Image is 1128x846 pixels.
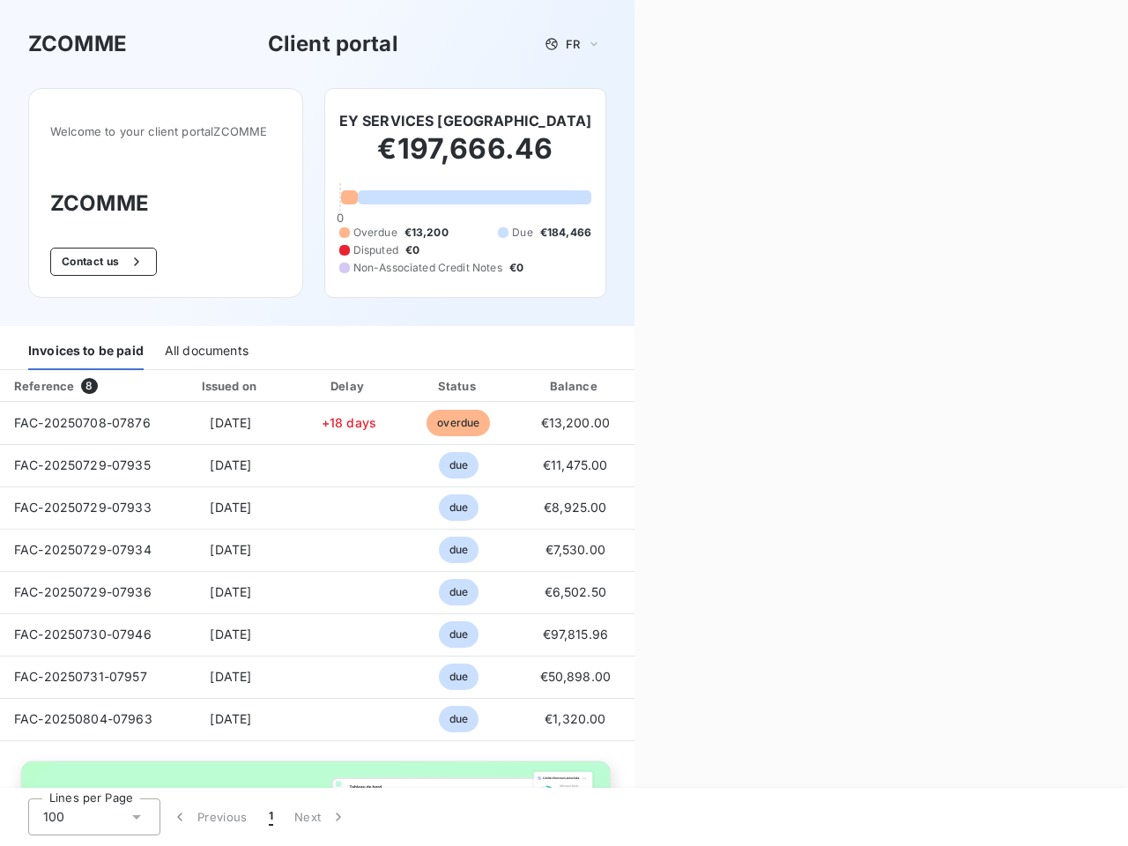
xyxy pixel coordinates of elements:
span: Due [512,225,532,241]
div: Invoices to be paid [28,333,144,370]
span: Overdue [353,225,397,241]
span: +18 days [322,415,376,430]
span: FAC-20250731-07957 [14,669,147,684]
button: 1 [258,798,284,835]
div: Balance [518,377,633,395]
span: FAC-20250729-07935 [14,457,151,472]
span: €7,530.00 [545,542,605,557]
span: [DATE] [210,457,251,472]
span: due [439,537,479,563]
span: €8,925.00 [544,500,606,515]
span: 100 [43,808,64,826]
button: Next [284,798,358,835]
span: [DATE] [210,415,251,430]
div: Delay [299,377,399,395]
span: FAC-20250729-07933 [14,500,152,515]
div: Status [406,377,511,395]
span: [DATE] [210,542,251,557]
span: FAC-20250729-07934 [14,542,152,557]
h3: ZCOMME [50,188,281,219]
div: All documents [165,333,249,370]
span: FR [566,37,580,51]
span: Non-Associated Credit Notes [353,260,502,276]
span: €11,475.00 [543,457,608,472]
span: [DATE] [210,627,251,642]
span: FAC-20250730-07946 [14,627,152,642]
span: [DATE] [210,500,251,515]
span: due [439,664,479,690]
span: overdue [427,410,490,436]
div: Issued on [170,377,292,395]
span: due [439,494,479,521]
h3: Client portal [268,28,398,60]
span: due [439,706,479,732]
span: 1 [269,808,273,826]
span: Disputed [353,242,398,258]
h6: EY SERVICES [GEOGRAPHIC_DATA] [339,110,591,131]
span: 0 [337,211,344,225]
span: €50,898.00 [540,669,612,684]
span: 8 [81,378,97,394]
h2: €197,666.46 [339,131,591,184]
span: €97,815.96 [543,627,609,642]
span: FAC-20250708-07876 [14,415,151,430]
span: Welcome to your client portal ZCOMME [50,124,281,138]
span: €6,502.50 [545,584,606,599]
span: [DATE] [210,584,251,599]
div: Reference [14,379,74,393]
span: [DATE] [210,669,251,684]
span: €184,466 [540,225,591,241]
span: due [439,579,479,605]
span: €0 [405,242,419,258]
span: [DATE] [210,711,251,726]
span: €0 [509,260,523,276]
span: due [439,452,479,479]
span: due [439,621,479,648]
button: Previous [160,798,258,835]
span: FAC-20250729-07936 [14,584,152,599]
span: €13,200 [404,225,449,241]
h3: ZCOMME [28,28,127,60]
button: Contact us [50,248,157,276]
span: FAC-20250804-07963 [14,711,152,726]
span: €13,200.00 [541,415,611,430]
span: €1,320.00 [545,711,605,726]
